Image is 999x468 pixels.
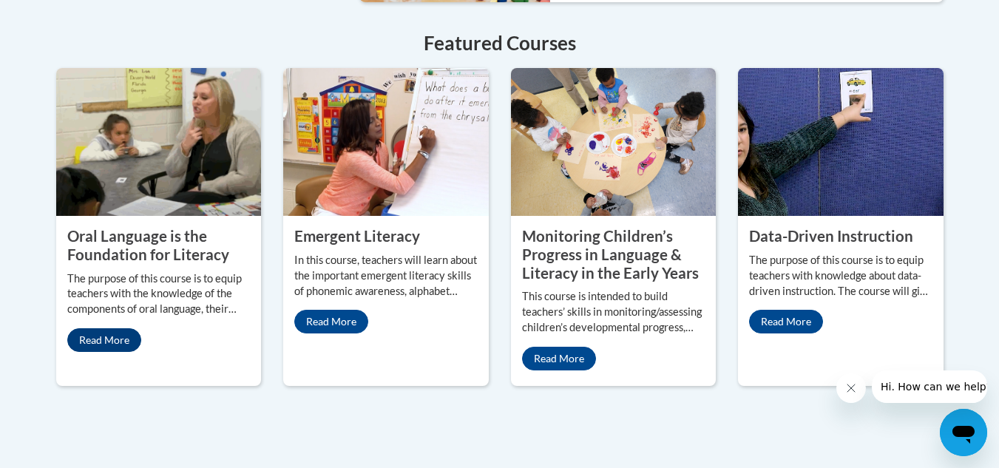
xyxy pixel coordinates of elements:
h4: Featured Courses [56,29,944,58]
iframe: Close message [836,373,866,403]
img: Oral Language is the Foundation for Literacy [56,68,262,216]
iframe: Message from company [872,370,987,403]
img: Monitoring Children’s Progress in Language & Literacy in the Early Years [511,68,717,216]
a: Read More [522,347,596,370]
p: The purpose of this course is to equip teachers with the knowledge of the components of oral lang... [67,271,251,318]
property: Monitoring Children’s Progress in Language & Literacy in the Early Years [522,227,699,281]
property: Data-Driven Instruction [749,227,913,245]
p: In this course, teachers will learn about the important emergent literacy skills of phonemic awar... [294,253,478,299]
img: Data-Driven Instruction [738,68,944,216]
p: The purpose of this course is to equip teachers with knowledge about data-driven instruction. The... [749,253,932,299]
a: Read More [67,328,141,352]
span: Hi. How can we help? [9,10,120,22]
a: Read More [294,310,368,333]
property: Oral Language is the Foundation for Literacy [67,227,229,263]
p: This course is intended to build teachers’ skills in monitoring/assessing children’s developmenta... [522,289,705,336]
a: Read More [749,310,823,333]
iframe: Button to launch messaging window [940,409,987,456]
property: Emergent Literacy [294,227,420,245]
img: Emergent Literacy [283,68,489,216]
